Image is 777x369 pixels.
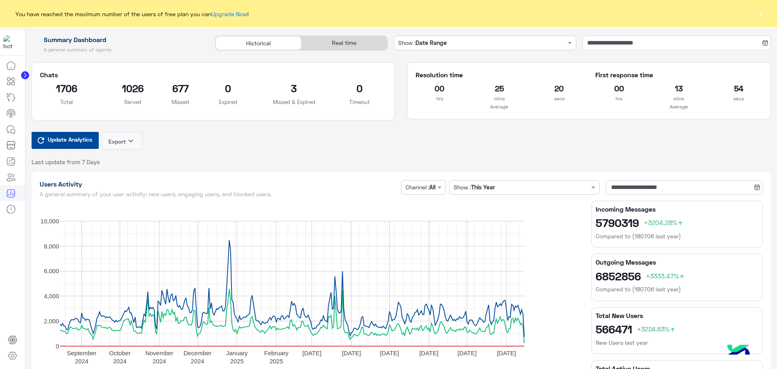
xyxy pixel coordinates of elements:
span: +3333.47% [646,272,685,280]
h2: 5790319 [596,216,758,229]
h2: 677 [172,82,189,95]
text: January [226,349,248,356]
span: Last update from 7 Days [32,158,100,166]
span: +3204.28% [644,218,684,226]
text: November [145,349,173,356]
h2: 13 [655,82,703,95]
h5: A general summary of agents [32,47,206,53]
text: [DATE] [342,349,361,356]
h2: 3 [267,82,321,95]
text: 2024 [75,357,88,364]
text: [DATE] [457,349,476,356]
h2: 1026 [106,82,159,95]
h6: Compared to (180706 last year) [596,285,758,293]
h6: New Users last year [596,339,758,347]
text: 2025 [230,357,243,364]
p: secs [715,95,762,103]
div: Historical [215,36,301,50]
button: Exportkeyboard_arrow_down [102,132,142,150]
p: secs [535,95,583,103]
span: +3224.63% [637,325,676,333]
p: Average [595,103,762,111]
button: × [757,10,765,18]
p: hrs [595,95,643,103]
p: Served [106,98,159,106]
text: 2,000 [44,317,59,324]
h5: Total New Users [596,312,758,320]
p: Average [416,103,583,111]
text: [DATE] [497,349,516,356]
p: Timeout [333,98,387,106]
h5: Resolution time [416,71,583,79]
text: [DATE] [419,349,438,356]
text: 2024 [153,357,166,364]
p: mins [655,95,703,103]
h2: 1706 [40,82,94,95]
h5: Chats [40,71,387,79]
text: October [109,349,130,356]
h1: Users Activity [40,180,398,188]
h5: A general summary of your user activity: new users, engaging users, and blocked users. [40,191,398,197]
p: Total [40,98,94,106]
text: 2024 [191,357,204,364]
h5: First response time [595,71,762,79]
text: February [264,349,289,356]
h2: 20 [535,82,583,95]
h1: Summary Dashboard [32,36,206,44]
text: September [67,349,96,356]
text: [DATE] [380,349,399,356]
text: [DATE] [302,349,321,356]
h2: 00 [416,82,463,95]
text: 2025 [270,357,283,364]
div: Real time [301,36,387,50]
p: hrs [416,95,463,103]
h2: 00 [595,82,643,95]
img: 1403182699927242 [3,35,18,50]
p: Missed & Expired [267,98,321,106]
h2: 6852856 [596,269,758,282]
h2: 54 [715,82,762,95]
h2: 566471 [596,322,758,335]
span: You have reached the maximum number of the users of free plan you can ! [15,10,248,18]
h2: 25 [476,82,523,95]
h2: 0 [333,82,387,95]
text: 4,000 [44,293,59,299]
p: mins [476,95,523,103]
text: 0 [55,342,59,349]
text: 6,000 [44,267,59,274]
p: Missed [172,98,189,106]
span: Update Analytics [46,134,94,145]
img: hulul-logo.png [724,337,753,365]
p: Expired [201,98,255,106]
h2: 0 [201,82,255,95]
text: 8,000 [44,242,59,249]
text: 10,000 [40,217,59,224]
h6: Compared to (180706 last year) [596,232,758,240]
button: Update Analytics [32,132,99,149]
h5: Outgoing Messages [596,258,758,266]
i: keyboard_arrow_down [126,136,136,146]
h5: Incoming Messages [596,205,758,213]
a: Upgrade Now [211,11,247,17]
text: December [183,349,211,356]
text: 2024 [113,357,126,364]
